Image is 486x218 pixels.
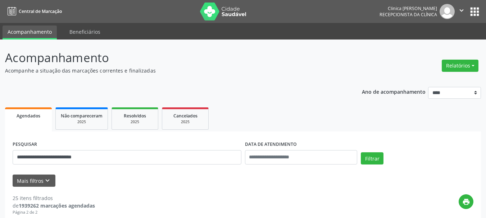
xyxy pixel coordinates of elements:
label: DATA DE ATENDIMENTO [245,139,297,150]
button: print [459,194,473,209]
i: print [462,198,470,206]
label: PESQUISAR [13,139,37,150]
div: 2025 [167,119,203,125]
span: Resolvidos [124,113,146,119]
span: Não compareceram [61,113,103,119]
a: Central de Marcação [5,5,62,17]
span: Cancelados [173,113,197,119]
button: Relatórios [442,60,478,72]
p: Ano de acompanhamento [362,87,426,96]
span: Recepcionista da clínica [380,11,437,18]
div: 2025 [117,119,153,125]
div: 2025 [61,119,103,125]
span: Agendados [17,113,40,119]
button: Mais filtroskeyboard_arrow_down [13,175,55,187]
i: keyboard_arrow_down [44,177,51,185]
img: img [440,4,455,19]
button: apps [468,5,481,18]
p: Acompanhe a situação das marcações correntes e finalizadas [5,67,338,74]
a: Beneficiários [64,25,105,38]
button:  [455,4,468,19]
span: Central de Marcação [19,8,62,14]
strong: 1939262 marcações agendadas [19,202,95,209]
button: Filtrar [361,152,383,164]
div: 25 itens filtrados [13,194,95,202]
p: Acompanhamento [5,49,338,67]
div: Clinica [PERSON_NAME] [380,5,437,11]
i:  [458,6,465,14]
div: de [13,202,95,209]
div: Página 2 de 2 [13,209,95,215]
a: Acompanhamento [3,25,57,40]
